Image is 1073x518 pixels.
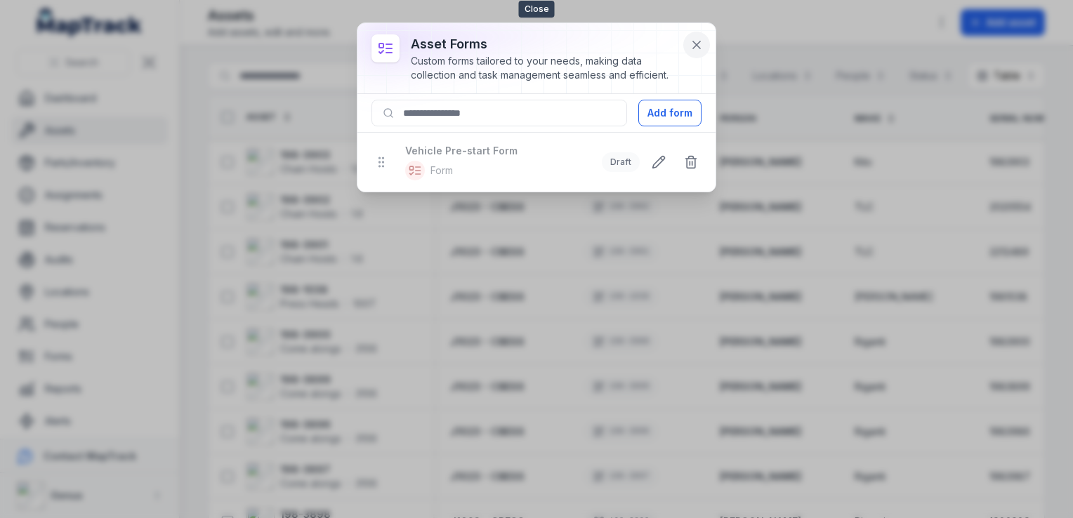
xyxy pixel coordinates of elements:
[602,152,640,172] div: Draft
[411,34,679,54] h3: asset forms
[638,100,702,126] button: Add form
[405,144,588,158] strong: Vehicle Pre-start Form
[411,54,679,82] div: Custom forms tailored to your needs, making data collection and task management seamless and effi...
[519,1,555,18] span: Close
[430,164,453,178] span: Form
